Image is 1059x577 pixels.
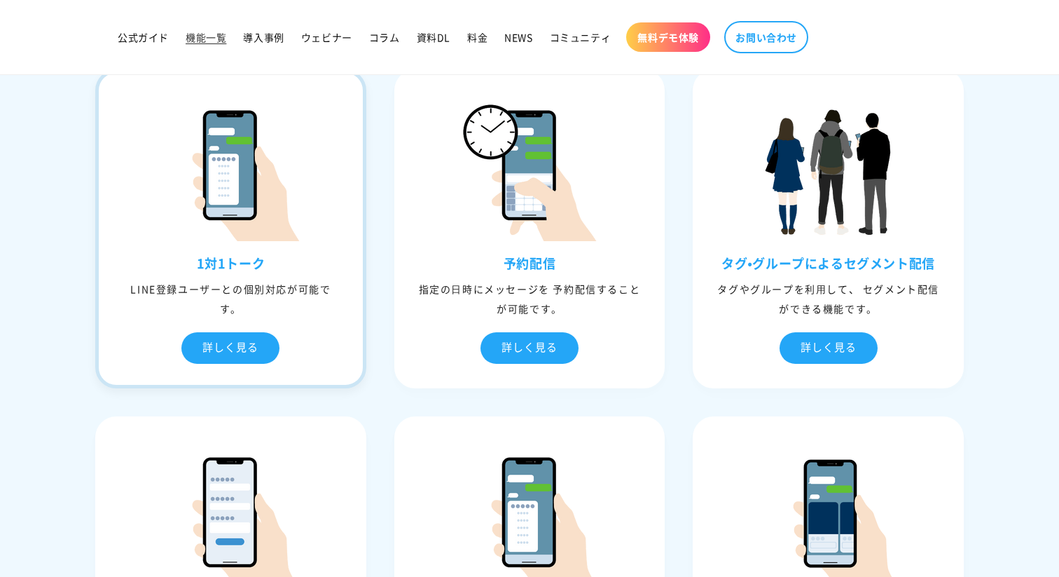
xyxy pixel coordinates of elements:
[780,332,878,364] div: 詳しく見る
[293,22,361,52] a: ウェビナー
[417,31,450,43] span: 資料DL
[637,31,699,43] span: 無料デモ体験
[480,332,579,364] div: 詳しく見る
[459,101,600,241] img: 予約配信
[626,22,710,52] a: 無料デモ体験
[398,279,662,318] div: 指定の⽇時にメッセージを 予約配信することが可能です。
[186,31,226,43] span: 機能一覧
[467,31,487,43] span: 料金
[301,31,352,43] span: ウェビナー
[398,255,662,271] h3: 予約配信
[160,101,300,241] img: 1対1トーク
[243,31,284,43] span: 導入事例
[118,31,169,43] span: 公式ガイド
[459,22,496,52] a: 料金
[550,31,611,43] span: コミュニティ
[496,22,541,52] a: NEWS
[235,22,292,52] a: 導入事例
[696,279,960,318] div: タグやグループを利⽤して、 セグメント配信ができる機能です。
[759,101,899,241] img: タグ•グループによるセグメント配信
[369,31,400,43] span: コラム
[361,22,408,52] a: コラム
[181,332,279,364] div: 詳しく見る
[109,22,177,52] a: 公式ガイド
[99,279,363,318] div: LINE登録ユーザーとの個別対応が可能です。
[724,21,808,53] a: お問い合わせ
[504,31,532,43] span: NEWS
[99,255,363,271] h3: 1対1トーク
[696,255,960,271] h3: タグ•グループによるセグメント配信
[177,22,235,52] a: 機能一覧
[408,22,459,52] a: 資料DL
[541,22,620,52] a: コミュニティ
[735,31,797,43] span: お問い合わせ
